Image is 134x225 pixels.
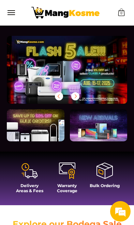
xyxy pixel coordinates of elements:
[31,7,100,18] img: Mang Kosme: Your Home Appliances Warehouse Sale Partner!
[14,162,45,198] a: Delivery Areas & Fees
[52,183,83,193] h4: Warranty Coverage
[51,89,66,104] button: Previous
[89,183,120,188] h4: Bulk Ordering
[68,89,83,104] button: Next
[119,12,123,15] span: 0
[52,162,83,198] a: Warranty Coverage
[89,162,120,193] a: Bulk Ordering
[14,183,45,193] h4: Delivery Areas & Fees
